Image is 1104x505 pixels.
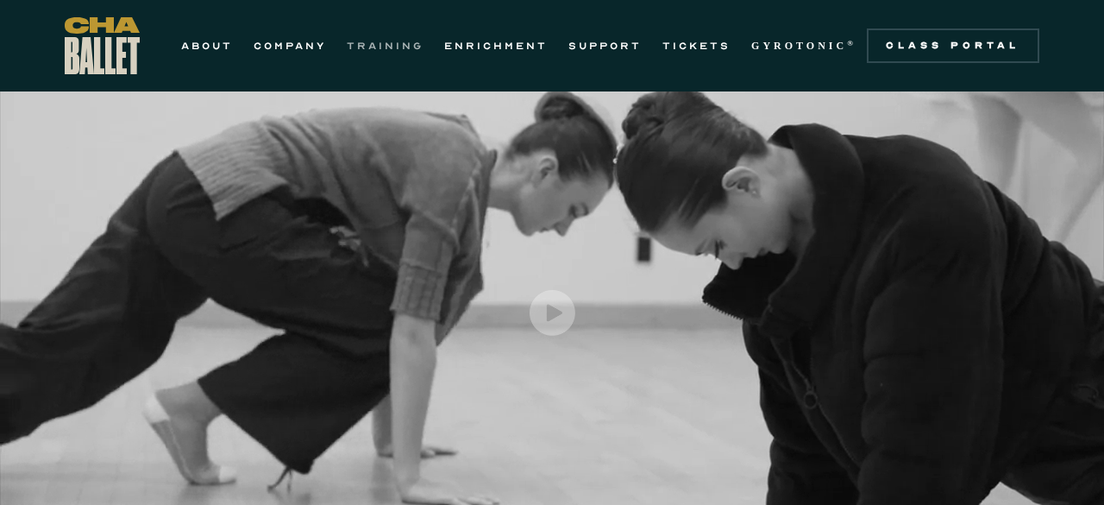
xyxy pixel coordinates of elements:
[65,17,140,74] a: home
[877,39,1029,53] div: Class Portal
[751,40,847,52] strong: GYROTONIC
[347,35,423,56] a: TRAINING
[181,35,233,56] a: ABOUT
[847,39,856,47] sup: ®
[867,28,1039,63] a: Class Portal
[751,35,856,56] a: GYROTONIC®
[444,35,548,56] a: ENRICHMENT
[662,35,731,56] a: TICKETS
[568,35,642,56] a: SUPPORT
[254,35,326,56] a: COMPANY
